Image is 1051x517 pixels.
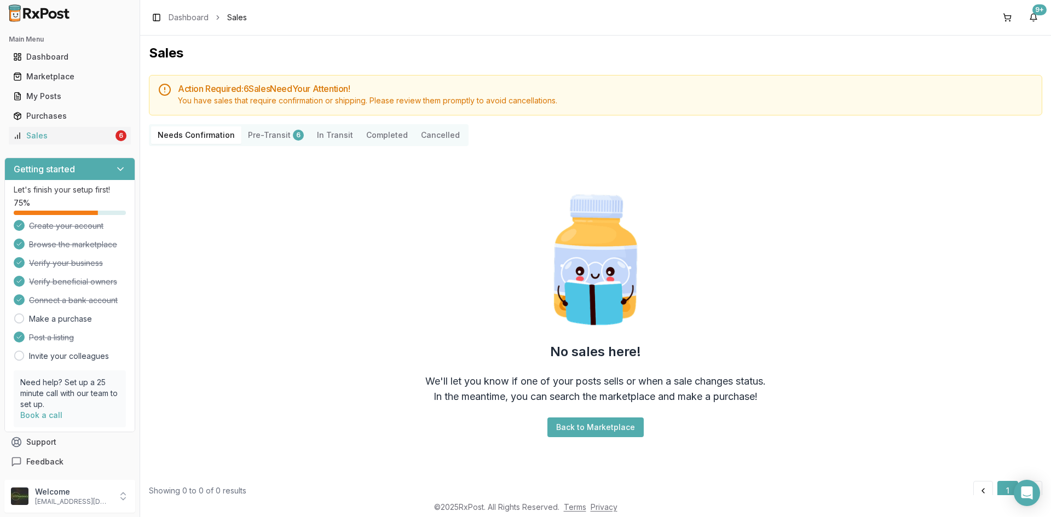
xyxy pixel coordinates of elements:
[29,332,74,343] span: Post a listing
[29,295,118,306] span: Connect a bank account
[13,51,126,62] div: Dashboard
[178,95,1033,106] div: You have sales that require confirmation or shipping. Please review them promptly to avoid cancel...
[149,485,246,496] div: Showing 0 to 0 of 0 results
[4,68,135,85] button: Marketplace
[241,126,310,144] button: Pre-Transit
[29,276,117,287] span: Verify beneficial owners
[4,107,135,125] button: Purchases
[9,86,131,106] a: My Posts
[4,48,135,66] button: Dashboard
[169,12,209,23] a: Dashboard
[149,44,1042,62] h1: Sales
[525,190,666,330] img: Smart Pill Bottle
[29,258,103,269] span: Verify your business
[4,452,135,472] button: Feedback
[151,126,241,144] button: Needs Confirmation
[116,130,126,141] div: 6
[4,4,74,22] img: RxPost Logo
[4,88,135,105] button: My Posts
[9,106,131,126] a: Purchases
[26,456,63,467] span: Feedback
[997,481,1018,501] button: 1
[564,502,586,512] a: Terms
[591,502,617,512] a: Privacy
[11,487,28,505] img: User avatar
[1014,480,1040,506] div: Open Intercom Messenger
[293,130,304,141] div: 6
[178,84,1033,93] h5: Action Required: 6 Sale s Need Your Attention!
[4,432,135,452] button: Support
[9,35,131,44] h2: Main Menu
[13,71,126,82] div: Marketplace
[4,127,135,144] button: Sales6
[14,162,75,176] h3: Getting started
[20,410,62,420] a: Book a call
[35,486,111,497] p: Welcome
[425,374,766,389] div: We'll let you know if one of your posts sells or when a sale changes status.
[29,220,103,231] span: Create your account
[29,351,109,362] a: Invite your colleagues
[9,47,131,67] a: Dashboard
[14,197,30,208] span: 75 %
[29,313,92,324] a: Make a purchase
[13,111,126,121] div: Purchases
[20,377,119,410] p: Need help? Set up a 25 minute call with our team to set up.
[1025,9,1042,26] button: 9+
[360,126,414,144] button: Completed
[13,91,126,102] div: My Posts
[169,12,247,23] nav: breadcrumb
[227,12,247,23] span: Sales
[547,417,644,437] button: Back to Marketplace
[29,239,117,250] span: Browse the marketplace
[310,126,360,144] button: In Transit
[414,126,466,144] button: Cancelled
[13,130,113,141] div: Sales
[1032,4,1047,15] div: 9+
[550,343,641,361] h2: No sales here!
[14,184,126,195] p: Let's finish your setup first!
[9,126,131,146] a: Sales6
[9,67,131,86] a: Marketplace
[434,389,758,404] div: In the meantime, you can search the marketplace and make a purchase!
[35,497,111,506] p: [EMAIL_ADDRESS][DOMAIN_NAME]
